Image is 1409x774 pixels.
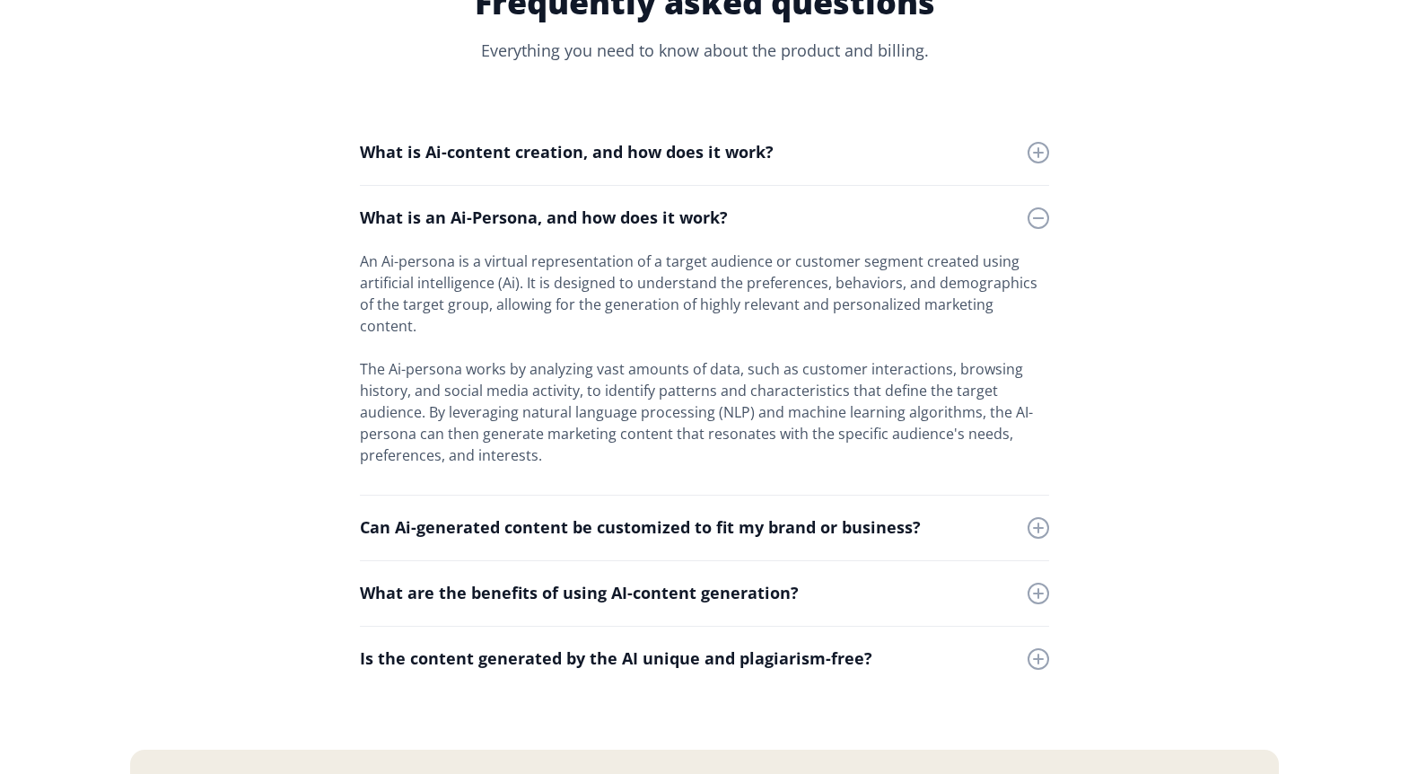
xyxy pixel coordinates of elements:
[360,251,1049,466] div: An Ai-persona is a virtual representation of a target audience or customer segment created using ...
[360,518,921,538] div: Can Ai-generated content be customized to fit my brand or business?
[360,649,872,669] div: Is the content generated by the AI unique and plagiarism-free?
[360,584,799,603] div: What are the benefits of using AI-content generation?
[360,39,1049,63] div: Everything you need to know about the product and billing.
[360,208,728,228] div: What is an Ai-Persona, and how does it work?
[360,143,774,163] div: What is Ai-content creation, and how does it work?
